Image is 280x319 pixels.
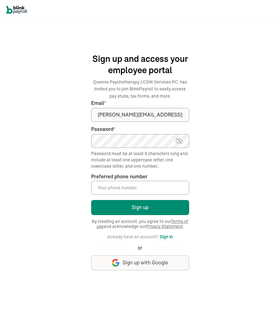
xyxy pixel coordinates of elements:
span: Already have an account? [107,234,158,240]
h1: Sign up and access your employee portal [91,53,189,76]
span: By creating an account, you agree to our and acknowledge our . [91,219,189,229]
label: Preferred phone number [91,173,147,180]
input: Your email address [91,108,189,122]
a: Privacy Statement [146,224,183,229]
a: Terms of use [96,219,189,229]
span: or [138,244,142,251]
img: eye [175,137,183,145]
span: Sign up with Google [123,259,168,266]
iframe: Chat Widget [172,251,280,319]
input: Your phone number [91,181,189,195]
label: Password [91,126,189,133]
span: Queens Psychotherapy LCSW Services P.C. has invited you to join BlinkPayroll to easily access pay... [93,79,187,99]
button: Sign in [160,233,173,241]
img: google [112,259,119,267]
button: Sign up with Google [91,255,189,270]
label: Email [91,100,189,107]
button: Sign up [91,200,189,215]
img: logo [6,6,27,14]
div: Password must be at least 8 characters long and include at least one uppercase letter, one lowerc... [91,150,189,169]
